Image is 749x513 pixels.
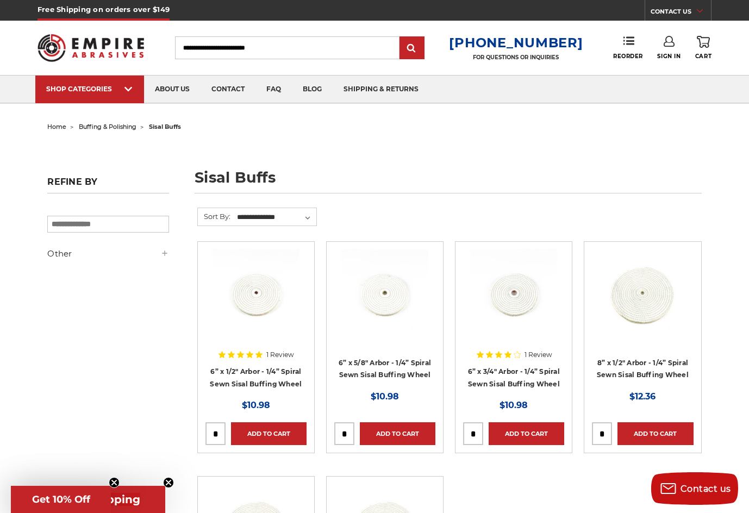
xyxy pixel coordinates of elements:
[463,249,564,351] a: 6” x 3/4" Arbor - 1/4” Spiral Sewn Sisal Buffing Wheel
[231,422,307,445] a: Add to Cart
[79,123,136,130] a: buffing & polishing
[333,76,429,103] a: shipping & returns
[470,249,557,336] img: 6” x 3/4" Arbor - 1/4” Spiral Sewn Sisal Buffing Wheel
[38,27,144,69] img: Empire Abrasives
[163,477,174,488] button: Close teaser
[242,400,270,410] span: $10.98
[449,35,583,51] a: [PHONE_NUMBER]
[597,359,689,379] a: 8” x 1/2" Arbor - 1/4” Spiral Sewn Sisal Buffing Wheel
[695,36,711,60] a: Cart
[681,484,731,494] span: Contact us
[629,391,656,402] span: $12.36
[144,76,201,103] a: about us
[46,85,133,93] div: SHOP CATEGORIES
[613,36,643,59] a: Reorder
[109,477,120,488] button: Close teaser
[47,177,169,193] h5: Refine by
[210,367,302,388] a: 6” x 1/2" Arbor - 1/4” Spiral Sewn Sisal Buffing Wheel
[195,170,701,193] h1: sisal buffs
[657,53,681,60] span: Sign In
[695,53,711,60] span: Cart
[266,352,294,358] span: 1 Review
[201,76,255,103] a: contact
[449,54,583,61] p: FOR QUESTIONS OR INQUIRIES
[592,249,693,351] a: 8” x 1/2" Arbor - 1/4” Spiral Sewn Sisal Buffing Wheel
[334,249,435,351] a: 6” x 5/8" Arbor - 1/4” Spiral Sewn Sisal Buffing Wheel
[651,5,711,21] a: CONTACT US
[651,472,738,505] button: Contact us
[613,53,643,60] span: Reorder
[198,208,230,224] label: Sort By:
[525,352,552,358] span: 1 Review
[149,123,181,130] span: sisal buffs
[371,391,399,402] span: $10.98
[401,37,423,59] input: Submit
[360,422,435,445] a: Add to Cart
[500,400,528,410] span: $10.98
[339,359,431,379] a: 6” x 5/8" Arbor - 1/4” Spiral Sewn Sisal Buffing Wheel
[489,422,564,445] a: Add to Cart
[341,249,428,336] img: 6” x 5/8" Arbor - 1/4” Spiral Sewn Sisal Buffing Wheel
[11,486,165,513] div: Get Free ShippingClose teaser
[235,209,316,226] select: Sort By:
[599,249,686,336] img: 8” x 1/2" Arbor - 1/4” Spiral Sewn Sisal Buffing Wheel
[47,247,169,260] h5: Other
[47,123,66,130] a: home
[32,493,90,505] span: Get 10% Off
[11,486,111,513] div: Get 10% OffClose teaser
[617,422,693,445] a: Add to Cart
[292,76,333,103] a: blog
[468,367,560,388] a: 6” x 3/4" Arbor - 1/4” Spiral Sewn Sisal Buffing Wheel
[213,249,299,336] img: 6” x 1/2" Arbor - 1/4” Spiral Sewn Sisal Buffing Wheel
[205,249,307,351] a: 6” x 1/2" Arbor - 1/4” Spiral Sewn Sisal Buffing Wheel
[255,76,292,103] a: faq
